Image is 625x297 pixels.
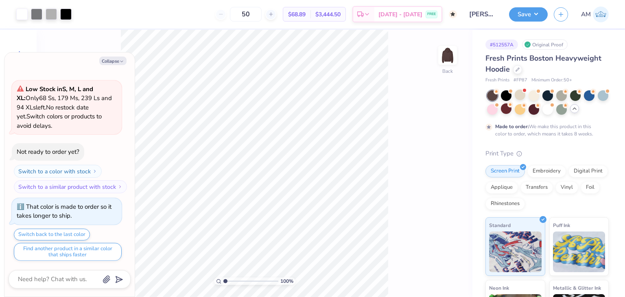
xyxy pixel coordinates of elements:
button: Switch to a similar product with stock [14,180,127,193]
span: [DATE] - [DATE] [378,10,422,19]
span: Fresh Prints [485,77,509,84]
span: Only 68 Ss, 179 Ms, 239 Ls and 94 XLs left. Switch colors or products to avoid delays. [17,85,112,130]
input: – – [230,7,262,22]
span: Fresh Prints Boston Heavyweight Hoodie [485,53,601,74]
div: Original Proof [522,39,568,50]
button: Switch back to the last color [14,229,90,240]
div: Vinyl [555,181,578,194]
span: FREE [427,11,436,17]
div: Print Type [485,149,609,158]
div: # 512557A [485,39,518,50]
span: Neon Ink [489,284,509,292]
div: That color is made to order so it takes longer to ship. [17,203,111,220]
div: Digital Print [568,165,608,177]
span: Metallic & Glitter Ink [553,284,601,292]
div: Applique [485,181,518,194]
button: Switch to a color with stock [14,165,102,178]
span: No restock date yet. [17,103,89,121]
div: Rhinestones [485,198,525,210]
span: $68.89 [288,10,306,19]
div: Not ready to order yet? [17,148,79,156]
img: Abhinav Mohan [593,7,609,22]
img: Switch to a similar product with stock [118,184,122,189]
div: We make this product in this color to order, which means it takes 8 weeks. [495,123,595,138]
button: Find another product in a similar color that ships faster [14,243,122,261]
span: 100 % [280,277,293,285]
input: Untitled Design [463,6,503,22]
span: Standard [489,221,511,229]
span: $3,444.50 [315,10,341,19]
div: Screen Print [485,165,525,177]
span: # FP87 [514,77,527,84]
strong: Made to order: [495,123,529,130]
div: Embroidery [527,165,566,177]
div: Back [442,68,453,75]
span: AM [581,10,591,19]
button: Save [509,7,548,22]
img: Puff Ink [553,231,605,272]
div: Transfers [520,181,553,194]
strong: Low Stock in S, M, L and XL : [17,85,93,103]
a: AM [581,7,609,22]
img: Standard [489,231,542,272]
img: Back [439,47,456,63]
button: Collapse [99,57,127,65]
img: Switch to a color with stock [92,169,97,174]
div: Foil [581,181,600,194]
span: Minimum Order: 50 + [531,77,572,84]
span: Puff Ink [553,221,570,229]
button: Switch to a similar product with stock [14,56,127,69]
